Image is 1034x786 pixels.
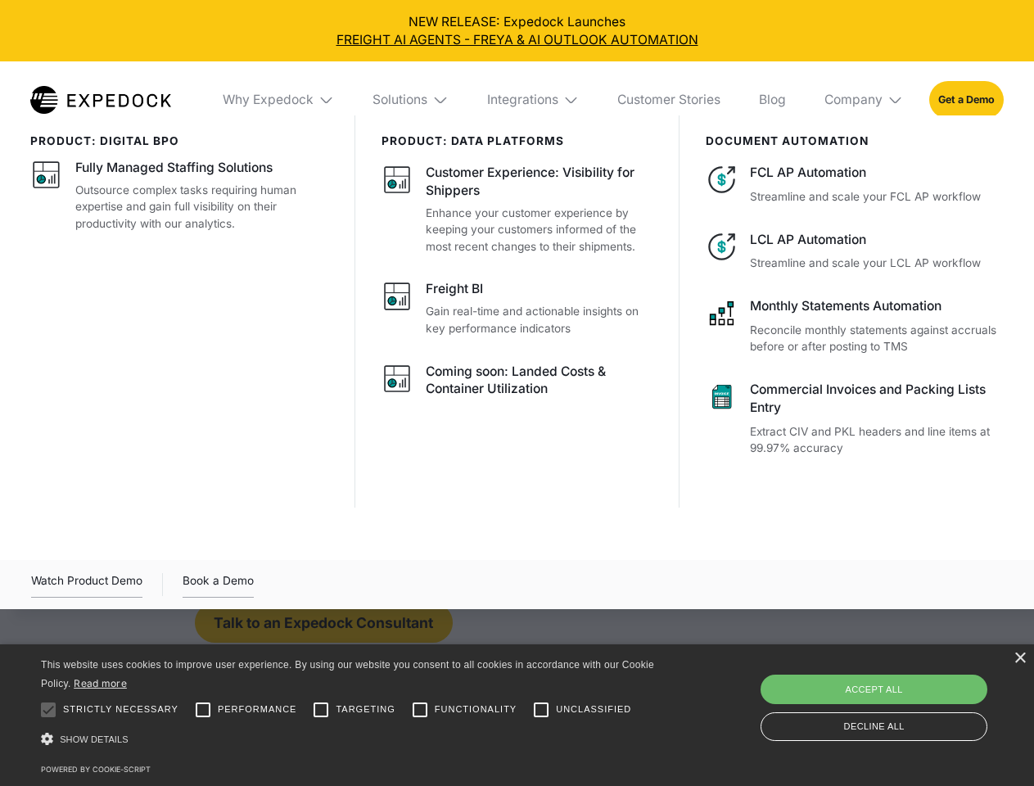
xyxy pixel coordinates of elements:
p: Reconcile monthly statements against accruals before or after posting to TMS [750,322,1003,355]
div: Show details [41,729,660,751]
a: Get a Demo [929,81,1004,118]
div: Fully Managed Staffing Solutions [75,159,273,177]
div: Why Expedock [223,92,314,108]
div: Integrations [474,61,592,138]
a: Blog [746,61,798,138]
a: Book a Demo [183,571,254,598]
div: NEW RELEASE: Expedock Launches [13,13,1022,49]
span: Functionality [435,702,517,716]
div: document automation [706,134,1004,147]
div: Company [824,92,883,108]
span: Targeting [336,702,395,716]
div: LCL AP Automation [750,231,1003,249]
a: Fully Managed Staffing SolutionsOutsource complex tasks requiring human expertise and gain full v... [30,159,329,232]
p: Gain real-time and actionable insights on key performance indicators [426,303,653,337]
a: LCL AP AutomationStreamline and scale your LCL AP workflow [706,231,1004,272]
div: Monthly Statements Automation [750,297,1003,315]
div: product: digital bpo [30,134,329,147]
a: Commercial Invoices and Packing Lists EntryExtract CIV and PKL headers and line items at 99.97% a... [706,381,1004,457]
div: Freight BI [426,280,483,298]
a: Freight BIGain real-time and actionable insights on key performance indicators [382,280,654,337]
div: Integrations [487,92,558,108]
div: Watch Product Demo [31,571,142,598]
span: Show details [60,734,129,744]
p: Extract CIV and PKL headers and line items at 99.97% accuracy [750,423,1003,457]
p: Streamline and scale your FCL AP workflow [750,188,1003,206]
div: Solutions [360,61,462,138]
a: Customer Experience: Visibility for ShippersEnhance your customer experience by keeping your cust... [382,164,654,255]
span: Strictly necessary [63,702,178,716]
div: Customer Experience: Visibility for Shippers [426,164,653,200]
span: This website uses cookies to improve user experience. By using our website you consent to all coo... [41,659,654,689]
a: Monthly Statements AutomationReconcile monthly statements against accruals before or after postin... [706,297,1004,355]
div: Solutions [373,92,427,108]
p: Streamline and scale your LCL AP workflow [750,255,1003,272]
a: FCL AP AutomationStreamline and scale your FCL AP workflow [706,164,1004,205]
a: Read more [74,677,127,689]
span: Performance [218,702,297,716]
a: Customer Stories [604,61,733,138]
iframe: Chat Widget [761,609,1034,786]
a: FREIGHT AI AGENTS - FREYA & AI OUTLOOK AUTOMATION [13,31,1022,49]
div: Commercial Invoices and Packing Lists Entry [750,381,1003,417]
div: Company [811,61,916,138]
div: Why Expedock [210,61,347,138]
a: Powered by cookie-script [41,765,151,774]
div: PRODUCT: data platforms [382,134,654,147]
a: open lightbox [31,571,142,598]
p: Enhance your customer experience by keeping your customers informed of the most recent changes to... [426,205,653,255]
a: Coming soon: Landed Costs & Container Utilization [382,363,654,404]
p: Outsource complex tasks requiring human expertise and gain full visibility on their productivity ... [75,182,329,233]
div: FCL AP Automation [750,164,1003,182]
span: Unclassified [556,702,631,716]
div: Coming soon: Landed Costs & Container Utilization [426,363,653,399]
